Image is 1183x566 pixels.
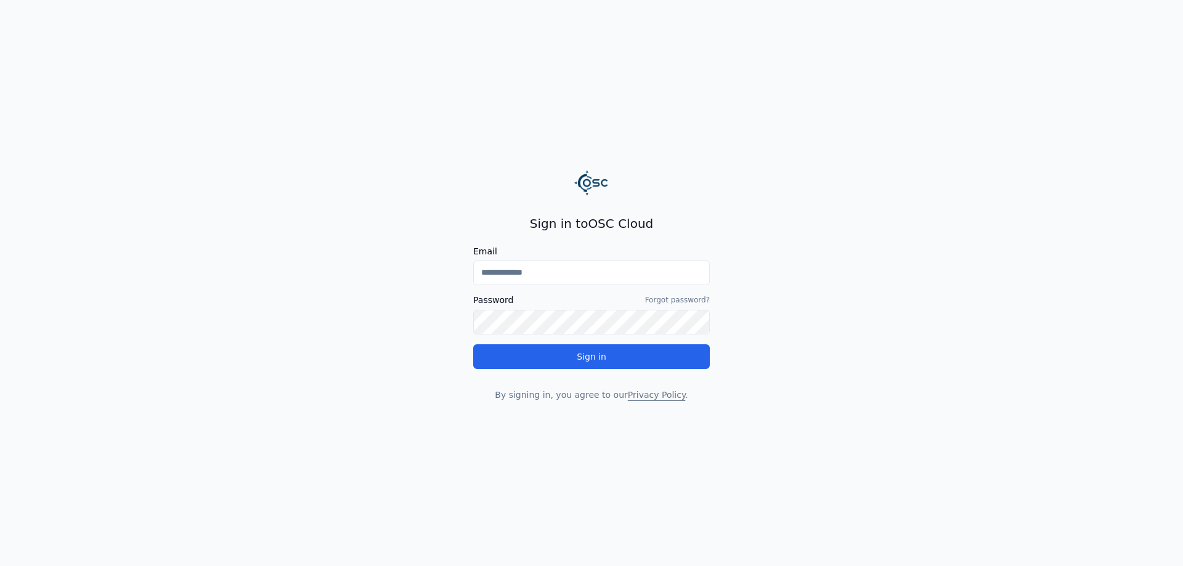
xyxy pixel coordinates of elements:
a: Forgot password? [645,295,710,305]
label: Password [473,296,513,304]
h2: Sign in to OSC Cloud [473,215,710,232]
label: Email [473,247,710,256]
button: Sign in [473,344,710,369]
img: Logo [574,166,609,200]
a: Privacy Policy [628,390,685,400]
p: By signing in, you agree to our . [473,389,710,401]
